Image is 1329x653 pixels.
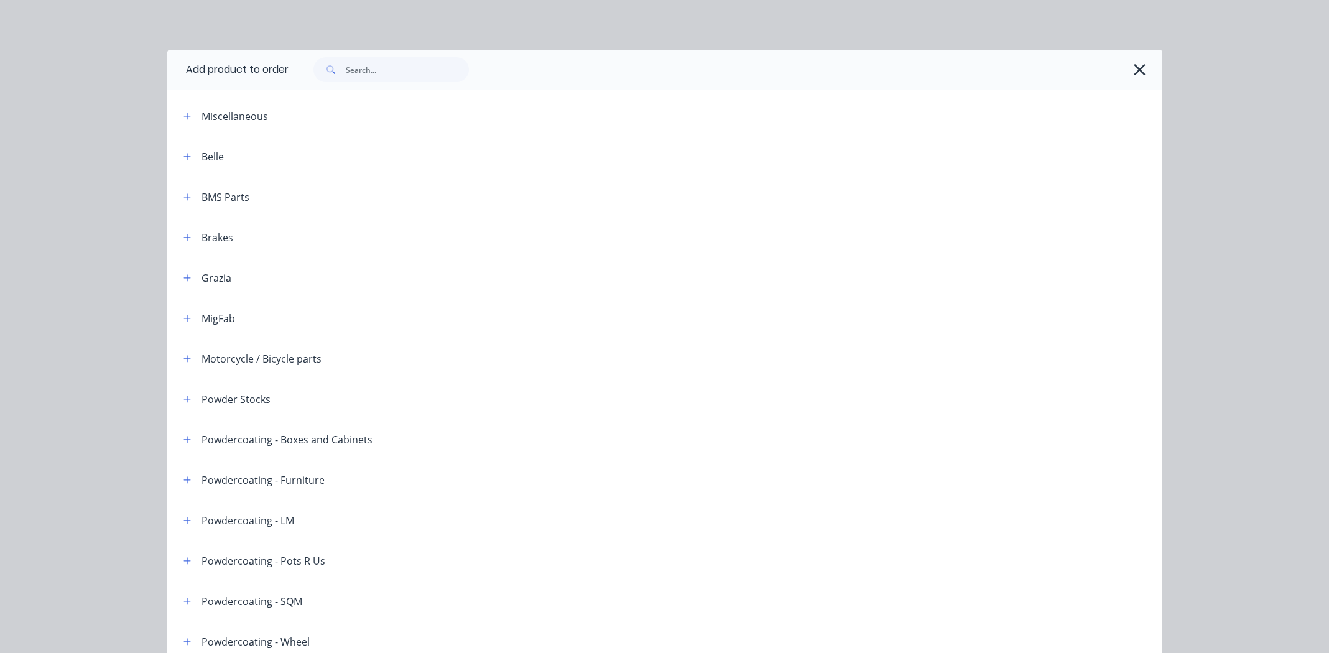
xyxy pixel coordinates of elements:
[201,594,302,609] div: Powdercoating - SQM
[201,513,294,528] div: Powdercoating - LM
[201,190,249,205] div: BMS Parts
[201,311,235,326] div: MigFab
[201,553,325,568] div: Powdercoating - Pots R Us
[201,109,268,124] div: Miscellaneous
[201,392,271,407] div: Powder Stocks
[201,149,224,164] div: Belle
[201,230,233,245] div: Brakes
[201,432,373,447] div: Powdercoating - Boxes and Cabinets
[201,271,231,285] div: Grazia
[346,57,469,82] input: Search...
[167,50,289,90] div: Add product to order
[201,473,325,488] div: Powdercoating - Furniture
[201,634,310,649] div: Powdercoating - Wheel
[201,351,322,366] div: Motorcycle / Bicycle parts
